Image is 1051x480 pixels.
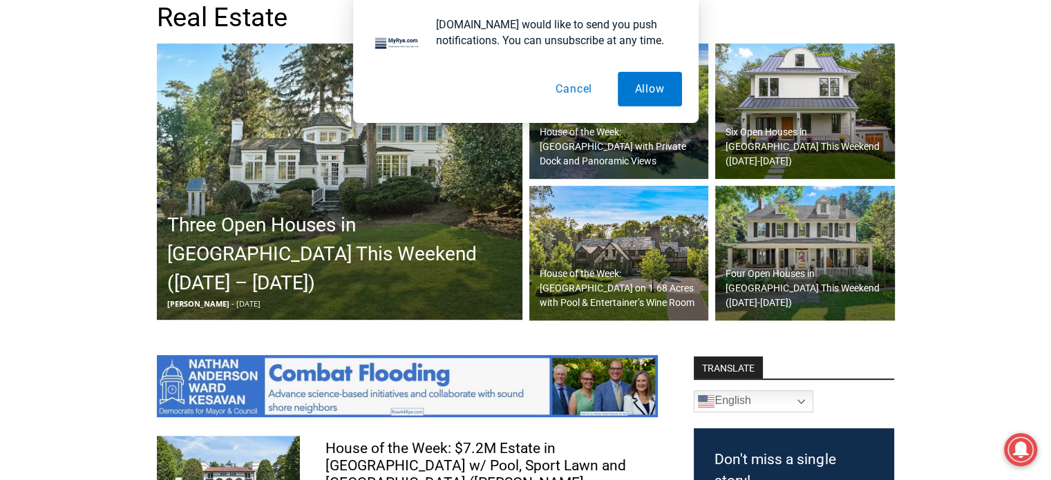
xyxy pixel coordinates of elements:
img: notification icon [370,17,425,72]
div: [DOMAIN_NAME] would like to send you push notifications. You can unsubscribe at any time. [425,17,682,48]
span: [DATE] [236,298,261,309]
img: 14 Mendota Avenue, Rye [715,186,895,321]
span: [PERSON_NAME] [167,298,229,309]
a: Intern @ [DOMAIN_NAME] [332,134,670,172]
button: Cancel [538,72,609,106]
strong: TRANSLATE [694,356,763,378]
a: House of the Week: [GEOGRAPHIC_DATA] on 1.68 Acres with Pool & Entertainer’s Wine Room [529,186,709,321]
a: Four Open Houses in [GEOGRAPHIC_DATA] This Weekend ([DATE]-[DATE]) [715,186,895,321]
h2: Four Open Houses in [GEOGRAPHIC_DATA] This Weekend ([DATE]-[DATE]) [726,267,891,310]
img: 162 Kirby Lane, Rye [157,44,522,320]
img: en [698,393,714,410]
h2: House of the Week: [GEOGRAPHIC_DATA] on 1.68 Acres with Pool & Entertainer’s Wine Room [540,267,706,310]
a: Three Open Houses in [GEOGRAPHIC_DATA] This Weekend ([DATE] – [DATE]) [PERSON_NAME] - [DATE] [157,44,522,320]
span: - [231,298,234,309]
h2: Three Open Houses in [GEOGRAPHIC_DATA] This Weekend ([DATE] – [DATE]) [167,211,519,298]
a: English [694,390,813,412]
h2: Six Open Houses in [GEOGRAPHIC_DATA] This Weekend ([DATE]-[DATE]) [726,125,891,169]
img: 36 Alden Road, Greenwich [529,186,709,321]
span: Intern @ [DOMAIN_NAME] [361,137,641,169]
h2: House of the Week: [GEOGRAPHIC_DATA] with Private Dock and Panoramic Views [540,125,706,169]
button: Allow [618,72,682,106]
div: "At the 10am stand-up meeting, each intern gets a chance to take [PERSON_NAME] and the other inte... [349,1,653,134]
